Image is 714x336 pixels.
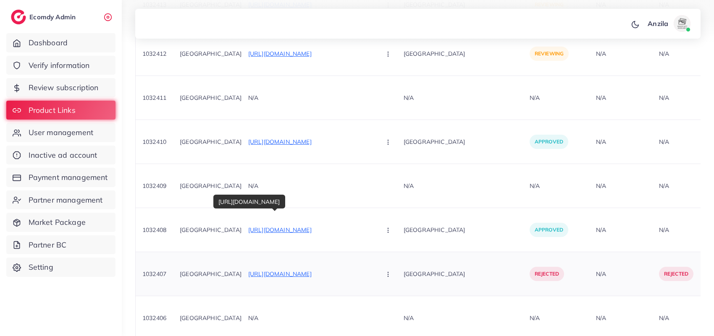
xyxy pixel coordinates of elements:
span: 1032409 [142,182,166,190]
a: Payment management [6,168,115,187]
p: reviewing [530,47,569,61]
div: N/A [596,138,606,146]
span: Verify information [29,60,90,71]
p: [GEOGRAPHIC_DATA] [180,137,241,147]
a: Partner management [6,190,115,210]
p: [GEOGRAPHIC_DATA] [404,221,530,240]
p: N/A [248,313,404,323]
span: 1032406 [142,314,166,322]
p: approved [530,135,568,149]
span: Market Package [29,217,86,228]
a: logoEcomdy Admin [11,10,78,24]
p: [GEOGRAPHIC_DATA] [180,225,241,235]
span: 1032408 [142,226,166,234]
a: User management [6,123,115,142]
p: [URL][DOMAIN_NAME] [248,269,374,279]
p: [URL][DOMAIN_NAME] [248,225,374,235]
span: User management [29,127,93,138]
div: N/A [656,302,672,333]
p: [GEOGRAPHIC_DATA] [404,133,530,151]
div: N/A [596,270,606,278]
span: 1032411 [142,94,166,102]
p: [GEOGRAPHIC_DATA] [180,181,241,191]
a: Review subscription [6,78,115,97]
p: [GEOGRAPHIC_DATA] [180,93,241,103]
a: Anzilaavatar [643,15,694,32]
span: 1032410 [142,138,166,146]
p: [GEOGRAPHIC_DATA] [404,265,530,284]
span: Partner BC [29,240,67,250]
div: N/A [656,82,672,113]
div: N/A [659,49,669,58]
img: logo [11,10,26,24]
div: N/A [659,226,669,234]
a: Partner BC [6,235,115,255]
a: Inactive ad account [6,146,115,165]
p: rejected [659,267,693,281]
div: N/A [596,49,606,58]
div: N/A [593,302,609,333]
img: avatar [674,15,690,32]
p: [URL][DOMAIN_NAME] [248,137,374,147]
p: N/A [404,313,530,323]
p: [GEOGRAPHIC_DATA] [180,49,241,59]
div: N/A [656,170,672,201]
span: Inactive ad account [29,150,97,161]
span: Review subscription [29,82,99,93]
span: Partner management [29,195,103,206]
p: N/A [404,181,530,191]
div: N/A [596,226,606,234]
p: [GEOGRAPHIC_DATA] [180,313,241,323]
div: [URL][DOMAIN_NAME] [213,195,285,208]
span: Dashboard [29,37,68,48]
p: rejected [530,267,564,281]
a: Dashboard [6,33,115,52]
span: Setting [29,262,53,273]
div: N/A [593,170,609,201]
p: N/A [404,93,530,103]
a: Market Package [6,213,115,232]
p: [GEOGRAPHIC_DATA] [180,269,241,279]
a: Product Links [6,101,115,120]
p: N/A [248,93,404,103]
p: N/A [530,181,593,191]
span: 1032412 [142,50,166,57]
p: approved [530,223,568,237]
p: Anzila [648,18,668,29]
span: 1032407 [142,270,166,278]
a: Setting [6,258,115,277]
p: [URL][DOMAIN_NAME] [248,49,374,59]
span: Product Links [29,105,76,116]
a: Verify information [6,56,115,75]
span: Payment management [29,172,108,183]
p: N/A [530,313,593,323]
div: N/A [593,82,609,113]
p: [GEOGRAPHIC_DATA] [404,44,530,63]
h2: Ecomdy Admin [29,13,78,21]
p: N/A [248,181,404,191]
div: N/A [659,138,669,146]
p: N/A [530,93,593,103]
